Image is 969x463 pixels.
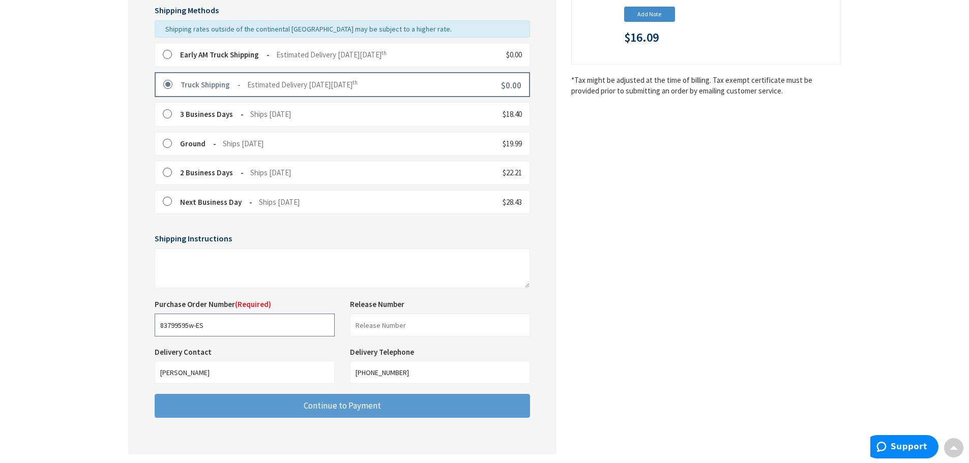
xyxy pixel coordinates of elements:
span: $28.43 [503,197,522,207]
sup: th [381,49,387,56]
iframe: Opens a widget where you can find more information [870,435,938,460]
span: Ships [DATE] [250,168,291,177]
button: Continue to Payment [155,394,530,418]
label: Purchase Order Number [155,299,271,310]
span: Continue to Payment [304,400,381,411]
strong: Early AM Truck Shipping [180,50,270,59]
span: Ships [DATE] [259,197,300,207]
strong: Truck Shipping [181,80,241,89]
strong: 2 Business Days [180,168,244,177]
label: Delivery Telephone [350,347,417,357]
span: $0.00 [501,80,521,91]
strong: Next Business Day [180,197,252,207]
h5: Shipping Methods [155,6,530,15]
label: Delivery Contact [155,347,214,357]
span: $19.99 [503,139,522,148]
span: Estimated Delivery [DATE][DATE] [276,50,387,59]
input: Purchase Order Number [155,314,335,336]
label: Release Number [350,299,404,310]
span: Ships [DATE] [250,109,291,119]
span: Ships [DATE] [223,139,263,148]
span: $16.09 [624,31,659,44]
span: $22.21 [503,168,522,177]
strong: Ground [180,139,216,148]
span: Shipping rates outside of the continental [GEOGRAPHIC_DATA] may be subject to a higher rate. [165,24,452,34]
span: Shipping Instructions [155,233,232,243]
input: Release Number [350,314,530,336]
strong: 3 Business Days [180,109,244,119]
span: Estimated Delivery [DATE][DATE] [247,80,358,89]
: *Tax might be adjusted at the time of billing. Tax exempt certificate must be provided prior to s... [571,75,841,97]
span: (Required) [235,299,271,309]
span: $18.40 [503,109,522,119]
sup: th [353,79,358,86]
span: $0.00 [506,50,522,59]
